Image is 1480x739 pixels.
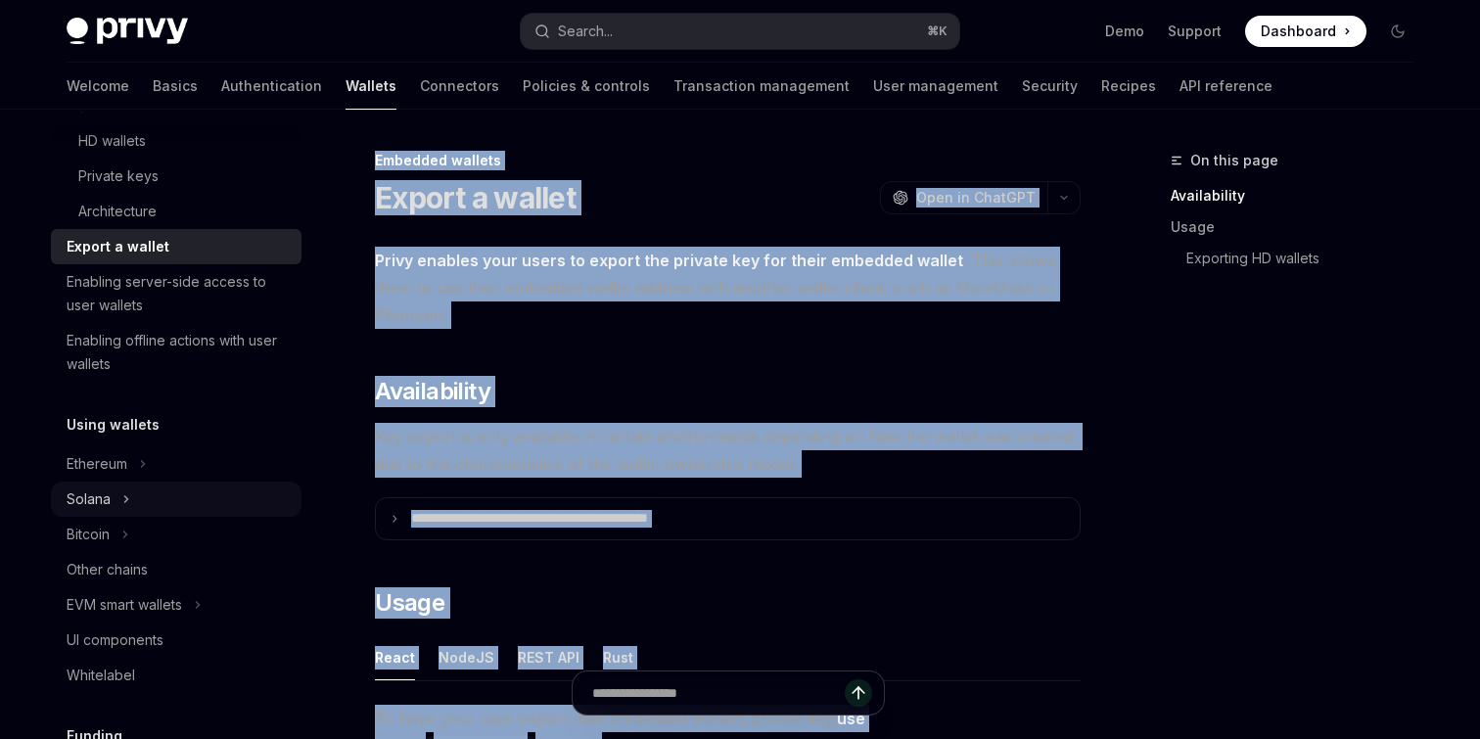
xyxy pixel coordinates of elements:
[880,181,1047,214] button: Open in ChatGPT
[673,63,850,110] a: Transaction management
[916,188,1036,208] span: Open in ChatGPT
[67,487,111,511] div: Solana
[518,634,579,680] div: REST API
[439,634,494,680] div: NodeJS
[375,247,1081,329] span: . This allows them to use their embedded wallet address with another wallet client, such as MetaM...
[51,446,301,482] button: Toggle Ethereum section
[558,20,613,43] div: Search...
[51,159,301,194] a: Private keys
[873,63,998,110] a: User management
[1168,22,1222,41] a: Support
[1171,180,1429,211] a: Availability
[51,264,301,323] a: Enabling server-side access to user wallets
[51,552,301,587] a: Other chains
[927,23,948,39] span: ⌘ K
[67,452,127,476] div: Ethereum
[375,376,490,407] span: Availability
[346,63,396,110] a: Wallets
[67,523,110,546] div: Bitcoin
[1105,22,1144,41] a: Demo
[78,129,146,153] div: HD wallets
[1190,149,1278,172] span: On this page
[153,63,198,110] a: Basics
[51,587,301,623] button: Toggle EVM smart wallets section
[592,671,845,715] input: Ask a question...
[67,628,163,652] div: UI components
[1171,243,1429,274] a: Exporting HD wallets
[78,200,157,223] div: Architecture
[1022,63,1078,110] a: Security
[1245,16,1366,47] a: Dashboard
[51,482,301,517] button: Toggle Solana section
[375,634,415,680] div: React
[375,180,576,215] h1: Export a wallet
[51,323,301,382] a: Enabling offline actions with user wallets
[221,63,322,110] a: Authentication
[51,123,301,159] a: HD wallets
[375,587,444,619] span: Usage
[67,558,148,581] div: Other chains
[375,151,1081,170] div: Embedded wallets
[1171,211,1429,243] a: Usage
[420,63,499,110] a: Connectors
[51,194,301,229] a: Architecture
[67,413,160,437] h5: Using wallets
[51,623,301,658] a: UI components
[375,423,1081,478] span: Key export is only available in certain environments depending on how the wallet was created, due...
[51,229,301,264] a: Export a wallet
[603,634,633,680] div: Rust
[67,329,290,376] div: Enabling offline actions with user wallets
[1101,63,1156,110] a: Recipes
[51,517,301,552] button: Toggle Bitcoin section
[845,679,872,707] button: Send message
[523,63,650,110] a: Policies & controls
[375,251,963,270] strong: Privy enables your users to export the private key for their embedded wallet
[67,593,182,617] div: EVM smart wallets
[67,63,129,110] a: Welcome
[78,164,159,188] div: Private keys
[67,18,188,45] img: dark logo
[67,664,135,687] div: Whitelabel
[1382,16,1413,47] button: Toggle dark mode
[521,14,959,49] button: Open search
[1179,63,1272,110] a: API reference
[51,658,301,693] a: Whitelabel
[67,270,290,317] div: Enabling server-side access to user wallets
[1261,22,1336,41] span: Dashboard
[67,235,169,258] div: Export a wallet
